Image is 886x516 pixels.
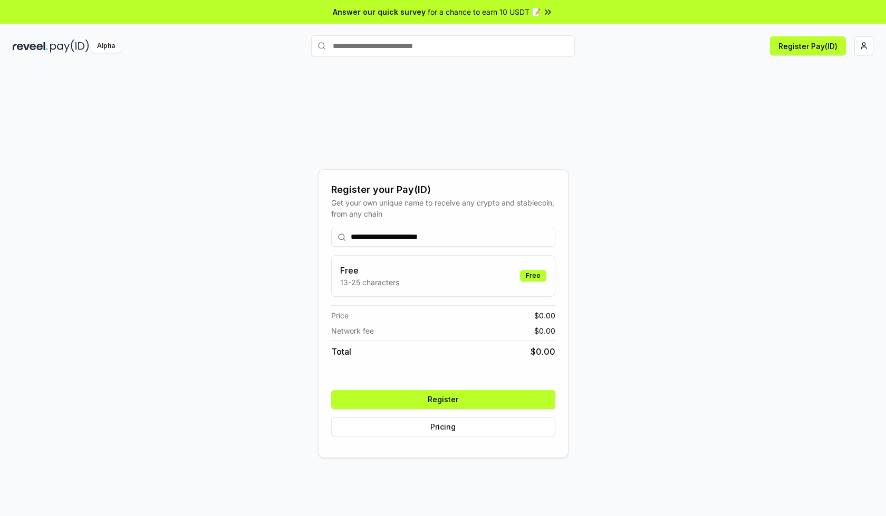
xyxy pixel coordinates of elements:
div: Free [520,270,546,281]
button: Register Pay(ID) [770,36,846,55]
span: Answer our quick survey [333,6,426,17]
span: for a chance to earn 10 USDT 📝 [428,6,541,17]
span: Price [331,310,349,321]
span: $ 0.00 [534,325,555,336]
span: $ 0.00 [531,345,555,358]
img: reveel_dark [13,40,48,53]
div: Alpha [91,40,121,53]
span: Total [331,345,351,358]
div: Get your own unique name to receive any crypto and stablecoin, from any chain [331,197,555,219]
p: 13-25 characters [340,277,399,288]
span: $ 0.00 [534,310,555,321]
div: Register your Pay(ID) [331,182,555,197]
h3: Free [340,264,399,277]
img: pay_id [50,40,89,53]
span: Network fee [331,325,374,336]
button: Register [331,390,555,409]
button: Pricing [331,417,555,436]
